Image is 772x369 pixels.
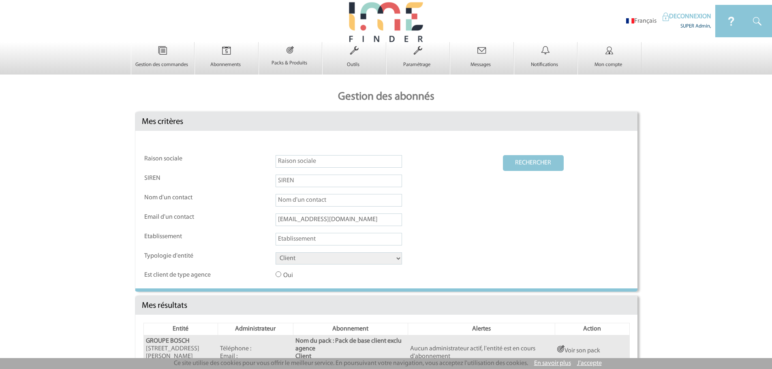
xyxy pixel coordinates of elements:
[450,54,513,68] a: Messages
[450,62,511,68] p: Messages
[663,13,711,20] a: DECONNEXION
[514,54,577,68] a: Notifications
[135,296,637,315] div: Mes résultats
[715,5,747,37] img: IDEAL Meetings & Events
[293,323,408,335] th: Abonnement: activer pour trier la colonne par ordre croissant
[626,18,634,23] img: fr
[146,42,179,59] img: Gestion des commandes
[274,42,306,58] img: Packs & Produits
[276,213,402,226] input: Email d'un contact
[131,83,642,112] p: Gestion des abonnés
[210,42,243,59] img: Abonnements
[276,155,402,168] input: Raison sociale
[503,155,564,171] button: RECHERCHER
[276,194,402,207] input: Nom d'un contact
[534,360,571,367] a: En savoir plus
[144,213,217,221] label: Email d'un contact
[195,54,258,68] a: Abonnements
[144,194,217,202] label: Nom d'un contact
[338,42,371,59] img: Outils
[276,175,402,187] input: SIREN
[195,62,256,68] p: Abonnements
[465,42,498,59] img: Messages
[144,252,217,260] label: Typologie d'entité
[663,21,711,30] div: SUPER Admin,
[174,360,528,367] span: Ce site utilise des cookies pour vous offrir le meilleur service. En poursuivant votre navigation...
[555,323,629,335] th: Action: activer pour trier la colonne par ordre croissant
[323,54,386,68] a: Outils
[514,62,575,68] p: Notifications
[259,53,322,66] a: Packs & Produits
[387,54,450,68] a: Paramétrage
[131,54,195,68] a: Gestion des commandes
[144,271,217,279] label: Est client de type agence
[593,42,626,59] img: Mon compte
[578,54,641,68] a: Mon compte
[557,345,565,352] img: ActionCo.png
[295,338,402,352] b: Nom du pack : Pack de base client exclu agence
[529,42,562,59] img: Notifications
[143,323,218,335] th: Entité: activer pour trier la colonne par ordre décroissant
[276,233,402,245] input: Etablissement
[135,112,637,131] div: Mes critères
[747,5,772,37] img: IDEAL Meetings & Events
[577,360,602,367] a: J'accepte
[144,233,217,241] label: Etablissement
[144,175,217,182] label: SIREN
[387,62,448,68] p: Paramétrage
[626,17,657,25] li: Français
[323,62,384,68] p: Outils
[131,62,192,68] p: Gestion des commandes
[218,323,293,335] th: Administrateur: activer pour trier la colonne par ordre croissant
[578,62,639,68] p: Mon compte
[663,13,669,21] img: IDEAL Meetings & Events
[146,338,189,344] b: GROUPE BOSCH
[276,271,349,279] label: Oui
[408,323,555,335] th: Alertes: activer pour trier la colonne par ordre croissant
[259,60,320,66] p: Packs & Produits
[401,42,434,59] img: Paramétrage
[144,155,217,163] label: Raison sociale
[557,348,600,354] a: Voir son pack
[295,353,311,360] b: Client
